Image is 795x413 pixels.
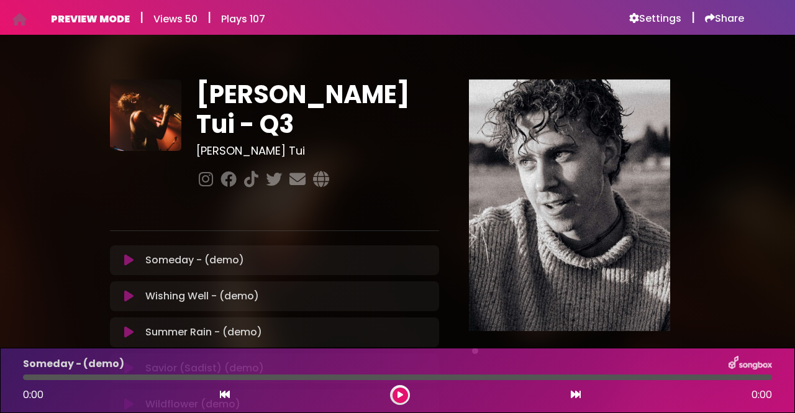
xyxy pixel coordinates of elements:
h6: PREVIEW MODE [51,13,130,25]
h5: | [207,10,211,25]
img: songbox-logo-white.png [729,356,772,372]
span: 0:00 [23,388,43,402]
h1: [PERSON_NAME] Tui - Q3 [196,79,440,139]
a: Share [705,12,744,25]
img: Main Media [469,79,670,331]
a: Settings [629,12,681,25]
p: Summer Rain - (demo) [145,325,262,340]
h6: Views 50 [153,13,198,25]
span: 0:00 [752,388,772,402]
p: Someday - (demo) [23,356,124,371]
p: Someday - (demo) [145,253,244,268]
img: GhPKDW4sSLefIfBuW5vh [110,79,181,151]
h5: | [691,10,695,25]
p: Wishing Well - (demo) [145,289,259,304]
h3: [PERSON_NAME] Tui [196,144,440,158]
h6: Plays 107 [221,13,265,25]
h5: | [140,10,143,25]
